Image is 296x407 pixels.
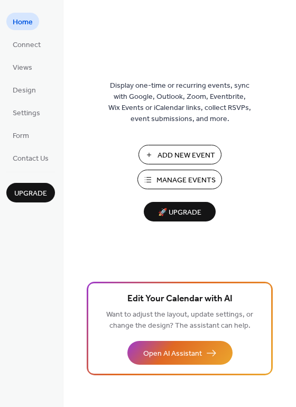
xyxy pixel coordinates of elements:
[6,126,35,144] a: Form
[156,175,216,186] span: Manage Events
[127,341,233,365] button: Open AI Assistant
[127,292,233,307] span: Edit Your Calendar with AI
[158,150,215,161] span: Add New Event
[14,188,47,199] span: Upgrade
[6,58,39,76] a: Views
[13,17,33,28] span: Home
[13,131,29,142] span: Form
[150,206,209,220] span: 🚀 Upgrade
[144,202,216,221] button: 🚀 Upgrade
[138,145,221,164] button: Add New Event
[13,108,40,119] span: Settings
[13,40,41,51] span: Connect
[6,35,47,53] a: Connect
[106,308,253,333] span: Want to adjust the layout, update settings, or change the design? The assistant can help.
[137,170,222,189] button: Manage Events
[13,62,32,73] span: Views
[6,104,47,121] a: Settings
[13,153,49,164] span: Contact Us
[108,80,251,125] span: Display one-time or recurring events, sync with Google, Outlook, Zoom, Eventbrite, Wix Events or ...
[143,348,202,359] span: Open AI Assistant
[13,85,36,96] span: Design
[6,149,55,166] a: Contact Us
[6,81,42,98] a: Design
[6,13,39,30] a: Home
[6,183,55,202] button: Upgrade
